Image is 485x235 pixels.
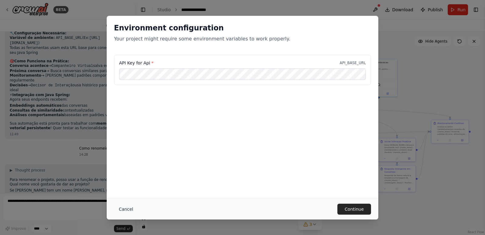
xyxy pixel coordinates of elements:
button: Cancel [114,204,138,215]
p: Your project might require some environment variables to work properly. [114,35,371,43]
p: API_BASE_URL [340,60,366,65]
label: API Key for Api [119,60,153,66]
button: Continue [337,204,371,215]
h2: Environment configuration [114,23,371,33]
